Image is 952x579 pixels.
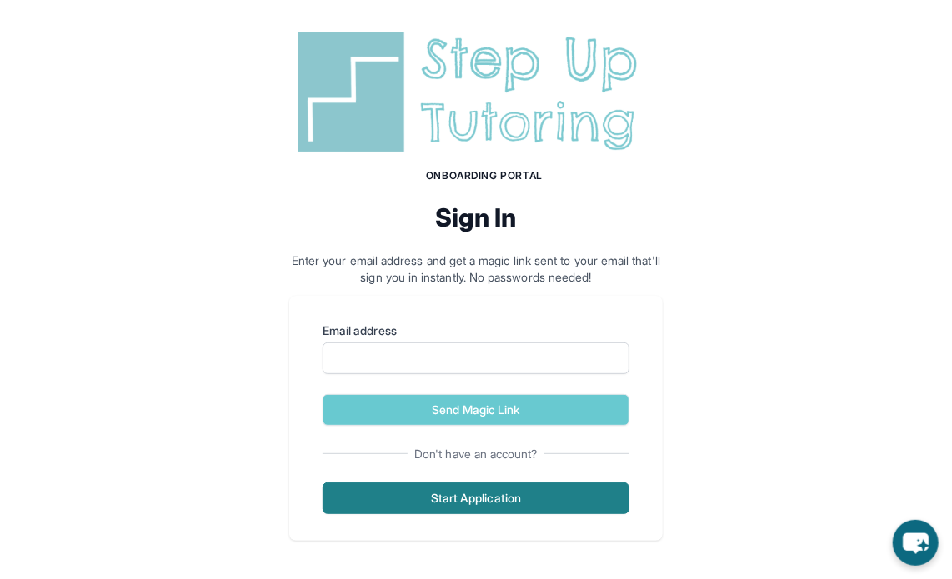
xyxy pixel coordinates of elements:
img: Step Up Tutoring horizontal logo [289,25,663,159]
p: Enter your email address and get a magic link sent to your email that'll sign you in instantly. N... [289,252,663,286]
h2: Sign In [289,202,663,232]
h1: Onboarding Portal [306,169,663,182]
button: Send Magic Link [323,394,629,426]
label: Email address [323,322,629,339]
button: Start Application [323,482,629,514]
button: chat-button [893,520,939,566]
span: Don't have an account? [408,446,544,462]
